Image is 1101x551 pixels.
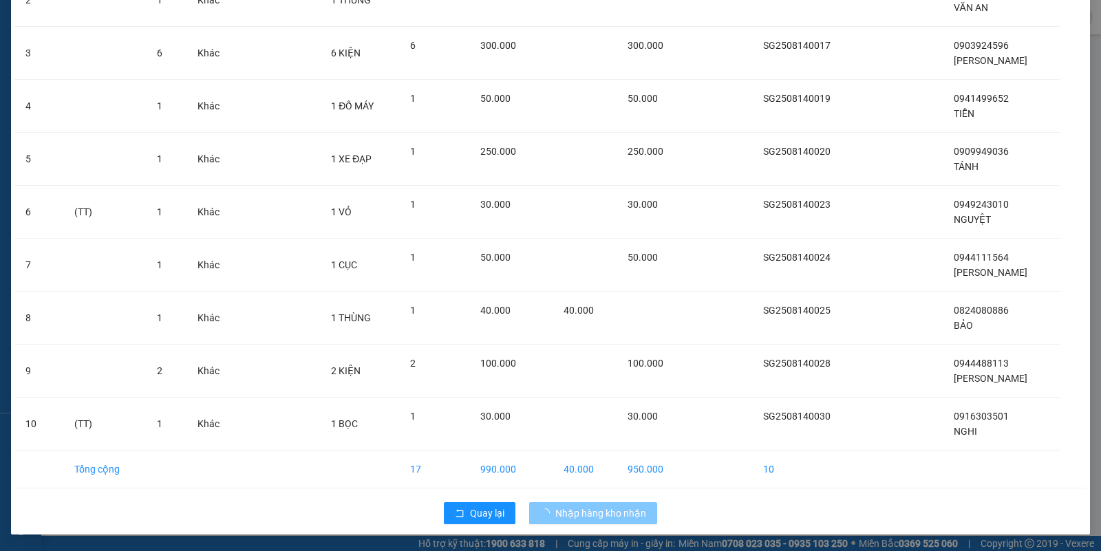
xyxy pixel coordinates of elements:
span: rollback [455,508,464,519]
span: SG2508140030 [763,411,831,422]
span: BẢO [954,320,973,331]
span: 0909949036 [954,146,1009,157]
span: TIỄN [954,108,974,119]
span: 1 ĐỒ MÁY [331,100,374,111]
span: 1 [410,305,416,316]
td: Tổng cộng [63,451,146,488]
span: 1 [157,206,162,217]
span: NGHI [954,426,977,437]
span: SG2508140024 [763,252,831,263]
span: 2 KIỆN [331,365,361,376]
span: 1 [157,259,162,270]
span: 1 THÙNG [331,312,371,323]
span: NGUYỆT [954,214,991,225]
td: Khác [186,345,240,398]
span: 250.000 [628,146,663,157]
span: 6 KIỆN [331,47,361,58]
span: 1 [410,199,416,210]
span: 250.000 [480,146,516,157]
td: 8 [14,292,63,345]
span: 0824080886 [954,305,1009,316]
span: 40.000 [480,305,511,316]
span: 1 [410,146,416,157]
span: SG2508140028 [763,358,831,369]
td: Khác [186,292,240,345]
span: 1 [410,93,416,104]
span: 1 [410,411,416,422]
td: 5 [14,133,63,186]
span: 40.000 [564,305,594,316]
span: 50.000 [628,93,658,104]
td: 10 [752,451,862,488]
span: 1 CỤC [331,259,357,270]
span: 50.000 [628,252,658,263]
td: (TT) [63,186,146,239]
td: 9 [14,345,63,398]
span: 100.000 [480,358,516,369]
span: 1 BỌC [331,418,358,429]
span: Quay lại [470,506,504,521]
span: [PERSON_NAME] [954,373,1027,384]
span: 0903924596 [954,40,1009,51]
span: TÁNH [954,161,979,172]
span: 1 XE ĐẠP [331,153,372,164]
td: 40.000 [553,451,617,488]
span: 30.000 [628,199,658,210]
td: Khác [186,27,240,80]
span: 50.000 [480,252,511,263]
td: 950.000 [617,451,687,488]
span: 30.000 [480,199,511,210]
span: 0944488113 [954,358,1009,369]
td: 990.000 [469,451,553,488]
span: 0949243010 [954,199,1009,210]
span: 6 [157,47,162,58]
span: 1 [157,312,162,323]
span: SG2508140023 [763,199,831,210]
span: [PERSON_NAME] [954,55,1027,66]
td: Khác [186,80,240,133]
td: 4 [14,80,63,133]
span: 2 [157,365,162,376]
span: SG2508140019 [763,93,831,104]
span: 0916303501 [954,411,1009,422]
span: VĂN AN [954,2,988,13]
span: SG2508140025 [763,305,831,316]
span: 1 VỎ [331,206,352,217]
span: 1 [157,418,162,429]
span: SG2508140020 [763,146,831,157]
td: 17 [399,451,469,488]
span: 50.000 [480,93,511,104]
span: 300.000 [628,40,663,51]
button: rollbackQuay lại [444,502,515,524]
td: 6 [14,186,63,239]
td: 7 [14,239,63,292]
span: 1 [157,153,162,164]
span: 100.000 [628,358,663,369]
td: Khác [186,239,240,292]
td: Khác [186,133,240,186]
span: [PERSON_NAME] [954,267,1027,278]
span: 1 [157,100,162,111]
span: 0944111564 [954,252,1009,263]
span: 6 [410,40,416,51]
span: 0941499652 [954,93,1009,104]
td: (TT) [63,398,146,451]
span: Nhập hàng kho nhận [555,506,646,521]
span: 300.000 [480,40,516,51]
span: 30.000 [628,411,658,422]
td: Khác [186,186,240,239]
span: loading [540,508,555,518]
span: 1 [410,252,416,263]
td: 3 [14,27,63,80]
button: Nhập hàng kho nhận [529,502,657,524]
td: 10 [14,398,63,451]
span: SG2508140017 [763,40,831,51]
span: 30.000 [480,411,511,422]
td: Khác [186,398,240,451]
span: 2 [410,358,416,369]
